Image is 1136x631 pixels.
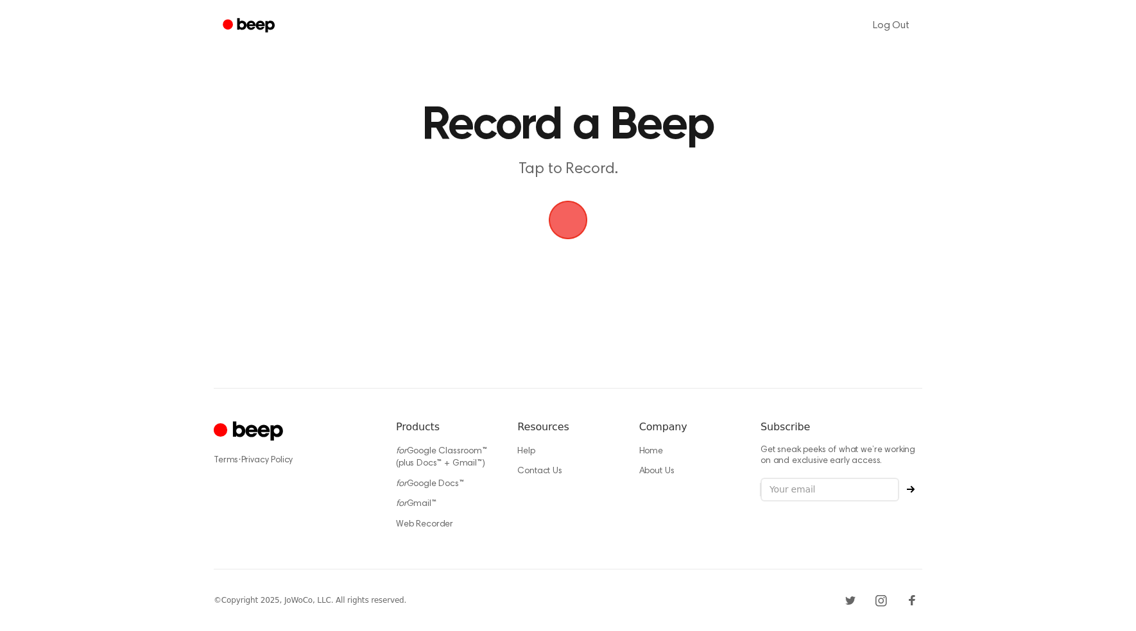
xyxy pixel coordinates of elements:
button: Subscribe [899,485,922,493]
a: Twitter [840,590,861,610]
div: · [214,454,375,467]
h6: Subscribe [761,419,922,435]
h6: Resources [517,419,618,435]
p: Tap to Record. [322,159,814,180]
a: About Us [639,467,675,476]
a: Help [517,447,535,456]
p: Get sneak peeks of what we’re working on and exclusive early access. [761,445,922,467]
a: Beep [214,13,286,38]
i: for [396,480,407,489]
input: Your email [761,478,899,502]
a: Log Out [860,10,922,41]
h1: Record a Beep [239,103,897,149]
a: Home [639,447,663,456]
h6: Products [396,419,497,435]
button: Beep Logo [549,201,587,239]
div: © Copyright 2025, JoWoCo, LLC. All rights reserved. [214,594,406,606]
a: Privacy Policy [241,456,293,465]
i: for [396,500,407,509]
i: for [396,447,407,456]
a: Terms [214,456,238,465]
a: Facebook [902,590,922,610]
a: Web Recorder [396,520,453,529]
a: Contact Us [517,467,562,476]
a: Cruip [214,419,286,444]
a: forGoogle Docs™ [396,480,464,489]
a: forGoogle Classroom™ (plus Docs™ + Gmail™) [396,447,487,469]
a: Instagram [871,590,891,610]
a: forGmail™ [396,500,436,509]
h6: Company [639,419,740,435]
